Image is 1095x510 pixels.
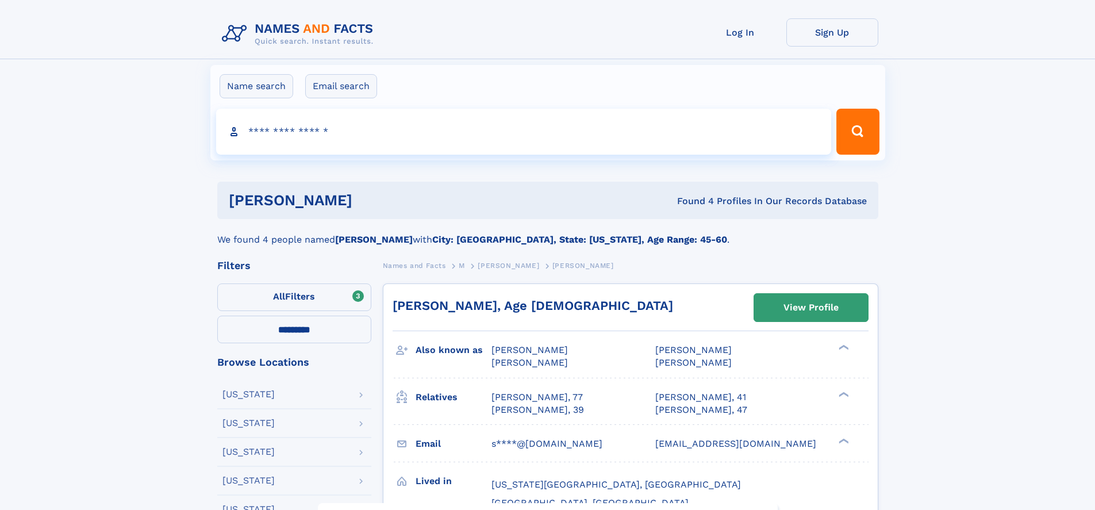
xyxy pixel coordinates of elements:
[491,497,689,508] span: [GEOGRAPHIC_DATA], [GEOGRAPHIC_DATA]
[222,390,275,399] div: [US_STATE]
[222,419,275,428] div: [US_STATE]
[220,74,293,98] label: Name search
[432,234,727,245] b: City: [GEOGRAPHIC_DATA], State: [US_STATE], Age Range: 45-60
[836,344,850,351] div: ❯
[459,262,465,270] span: M
[655,404,747,416] a: [PERSON_NAME], 47
[655,438,816,449] span: [EMAIL_ADDRESS][DOMAIN_NAME]
[655,344,732,355] span: [PERSON_NAME]
[491,344,568,355] span: [PERSON_NAME]
[416,340,491,360] h3: Also known as
[836,390,850,398] div: ❯
[552,262,614,270] span: [PERSON_NAME]
[416,471,491,491] h3: Lived in
[478,258,539,273] a: [PERSON_NAME]
[335,234,413,245] b: [PERSON_NAME]
[783,294,839,321] div: View Profile
[305,74,377,98] label: Email search
[478,262,539,270] span: [PERSON_NAME]
[836,437,850,444] div: ❯
[217,357,371,367] div: Browse Locations
[222,447,275,457] div: [US_STATE]
[217,283,371,311] label: Filters
[655,357,732,368] span: [PERSON_NAME]
[491,357,568,368] span: [PERSON_NAME]
[273,291,285,302] span: All
[836,109,879,155] button: Search Button
[393,298,673,313] a: [PERSON_NAME], Age [DEMOGRAPHIC_DATA]
[217,260,371,271] div: Filters
[786,18,878,47] a: Sign Up
[491,404,584,416] a: [PERSON_NAME], 39
[491,391,583,404] a: [PERSON_NAME], 77
[416,434,491,454] h3: Email
[217,18,383,49] img: Logo Names and Facts
[217,219,878,247] div: We found 4 people named with .
[229,193,515,208] h1: [PERSON_NAME]
[514,195,867,208] div: Found 4 Profiles In Our Records Database
[655,391,746,404] a: [PERSON_NAME], 41
[416,388,491,407] h3: Relatives
[222,476,275,485] div: [US_STATE]
[694,18,786,47] a: Log In
[491,479,741,490] span: [US_STATE][GEOGRAPHIC_DATA], [GEOGRAPHIC_DATA]
[459,258,465,273] a: M
[216,109,832,155] input: search input
[754,294,868,321] a: View Profile
[383,258,446,273] a: Names and Facts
